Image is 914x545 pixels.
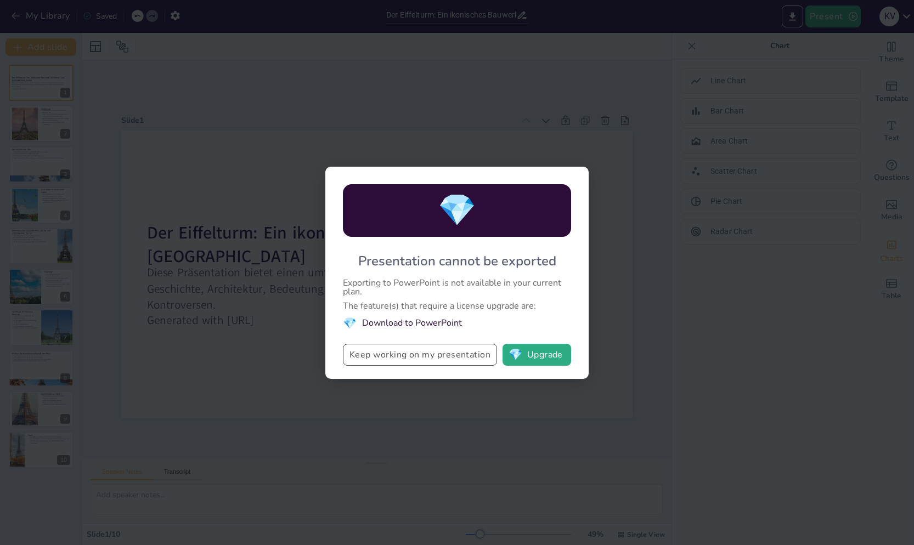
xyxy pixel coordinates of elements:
div: The feature(s) that require a license upgrade are: [343,302,571,310]
li: Download to PowerPoint [343,316,571,331]
span: diamond [438,189,476,231]
button: Keep working on my presentation [343,344,497,366]
span: diamond [509,349,522,360]
span: diamond [343,316,357,331]
div: Presentation cannot be exported [358,252,556,270]
div: Exporting to PowerPoint is not available in your current plan. [343,279,571,296]
button: diamondUpgrade [503,344,571,366]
